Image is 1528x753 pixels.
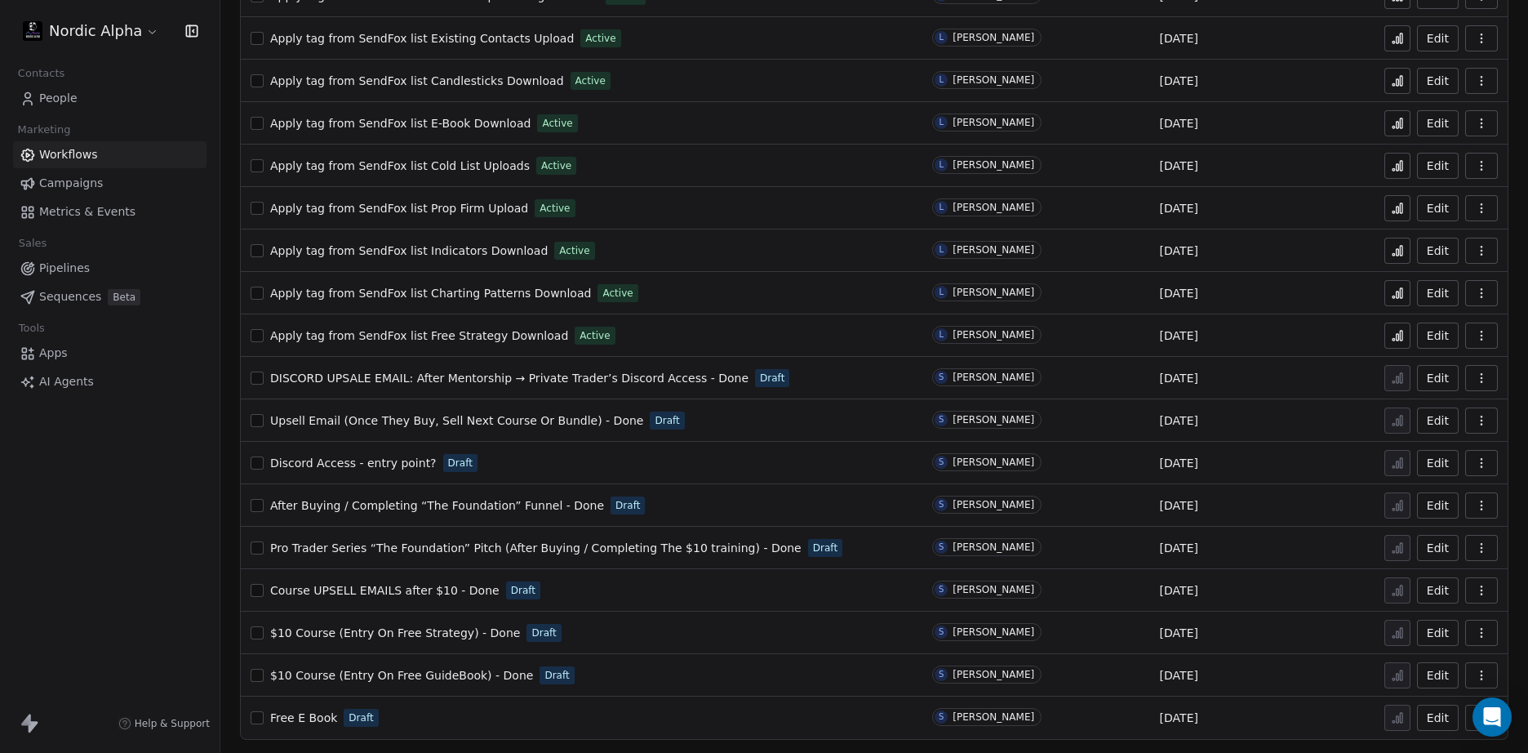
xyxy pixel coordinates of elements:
div: S [939,583,944,596]
span: Active [542,116,572,131]
span: Apps [39,345,68,362]
div: S [939,711,944,724]
span: Apply tag from SendFox list Cold List Uploads [270,159,530,172]
a: Apply tag from SendFox list Existing Contacts Upload [270,30,574,47]
span: Draft [544,668,569,683]
span: People [39,90,78,107]
span: [DATE] [1160,540,1198,556]
span: Draft [813,541,837,555]
span: Pipelines [39,260,90,277]
a: Edit [1417,662,1459,688]
span: [DATE] [1160,115,1198,131]
div: [PERSON_NAME] [953,541,1034,553]
span: $10 Course (Entry On Free GuideBook) - Done [270,669,533,682]
a: Course UPSELL EMAILS after $10 - Done [270,582,500,599]
span: Draft [349,711,373,725]
span: [DATE] [1160,412,1198,429]
div: L [939,201,944,214]
span: Apply tag from SendFox list E-Book Download [270,117,531,130]
span: Apply tag from SendFox list Free Strategy Download [270,329,568,342]
span: Draft [448,456,473,470]
a: Edit [1417,280,1459,306]
span: Beta [108,289,140,305]
span: Nordic Alpha [49,20,142,42]
span: Draft [511,583,535,598]
span: Active [541,158,571,173]
span: [DATE] [1160,497,1198,514]
div: L [939,158,944,172]
span: Workflows [39,146,98,163]
div: L [939,286,944,299]
span: Draft [615,498,640,513]
button: Edit [1417,323,1459,349]
a: Pipelines [13,255,207,282]
span: Draft [655,413,679,428]
span: [DATE] [1160,243,1198,259]
button: Edit [1417,195,1459,221]
div: Open Intercom Messenger [1472,697,1512,737]
span: Discord Access - entry point? [270,457,437,470]
div: S [939,498,944,511]
img: Nordic%20Alpha%20Discord%20Icon.png [23,21,42,41]
div: [PERSON_NAME] [953,711,1034,723]
div: [PERSON_NAME] [953,287,1034,298]
div: [PERSON_NAME] [953,159,1034,171]
a: Free E Book [270,710,337,726]
div: S [939,456,944,469]
span: [DATE] [1160,200,1198,216]
span: Free E Book [270,711,337,724]
span: [DATE] [1160,625,1198,641]
span: Metrics & Events [39,203,135,221]
button: Edit [1417,153,1459,179]
a: AI Agents [13,368,207,395]
span: Apply tag from SendFox list Indicators Download [270,244,548,257]
a: Discord Access - entry point? [270,455,437,471]
a: Apply tag from SendFox list Cold List Uploads [270,158,530,174]
button: Edit [1417,577,1459,604]
a: SequencesBeta [13,283,207,310]
button: Edit [1417,492,1459,519]
div: [PERSON_NAME] [953,457,1034,468]
a: Edit [1417,110,1459,136]
span: Active [580,328,610,343]
a: Edit [1417,535,1459,561]
a: DISCORD UPSALE EMAIL: After Mentorship → Private Trader’s Discord Access - Done [270,370,748,386]
button: Nordic Alpha [20,17,162,45]
span: Apply tag from SendFox list Candlesticks Download [270,74,564,87]
a: Campaigns [13,170,207,197]
button: Edit [1417,25,1459,51]
a: Workflows [13,141,207,168]
span: [DATE] [1160,73,1198,89]
div: S [939,371,944,384]
span: Draft [760,371,784,385]
a: Apply tag from SendFox list Candlesticks Download [270,73,564,89]
span: Apply tag from SendFox list Existing Contacts Upload [270,32,574,45]
span: Draft [531,626,556,640]
a: Upsell Email (Once They Buy, Sell Next Course Or Bundle) - Done [270,412,643,429]
a: Apply tag from SendFox list Free Strategy Download [270,327,568,344]
span: DISCORD UPSALE EMAIL: After Mentorship → Private Trader’s Discord Access - Done [270,372,748,385]
div: L [939,328,944,341]
div: [PERSON_NAME] [953,669,1034,680]
div: [PERSON_NAME] [953,584,1034,595]
div: [PERSON_NAME] [953,117,1034,128]
a: Help & Support [118,717,210,730]
span: [DATE] [1160,455,1198,471]
div: [PERSON_NAME] [953,372,1034,383]
div: [PERSON_NAME] [953,202,1034,213]
button: Edit [1417,705,1459,731]
a: $10 Course (Entry On Free Strategy) - Done [270,625,520,641]
a: $10 Course (Entry On Free GuideBook) - Done [270,667,533,684]
button: Edit [1417,408,1459,434]
span: Contacts [11,61,72,86]
a: People [13,85,207,112]
button: Edit [1417,238,1459,264]
a: Apply tag from SendFox list E-Book Download [270,115,531,131]
a: After Buying / Completing “The Foundation” Funnel - Done [270,497,604,514]
span: Apply tag from SendFox list Charting Patterns Download [270,287,591,300]
a: Apply tag from SendFox list Indicators Download [270,243,548,259]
